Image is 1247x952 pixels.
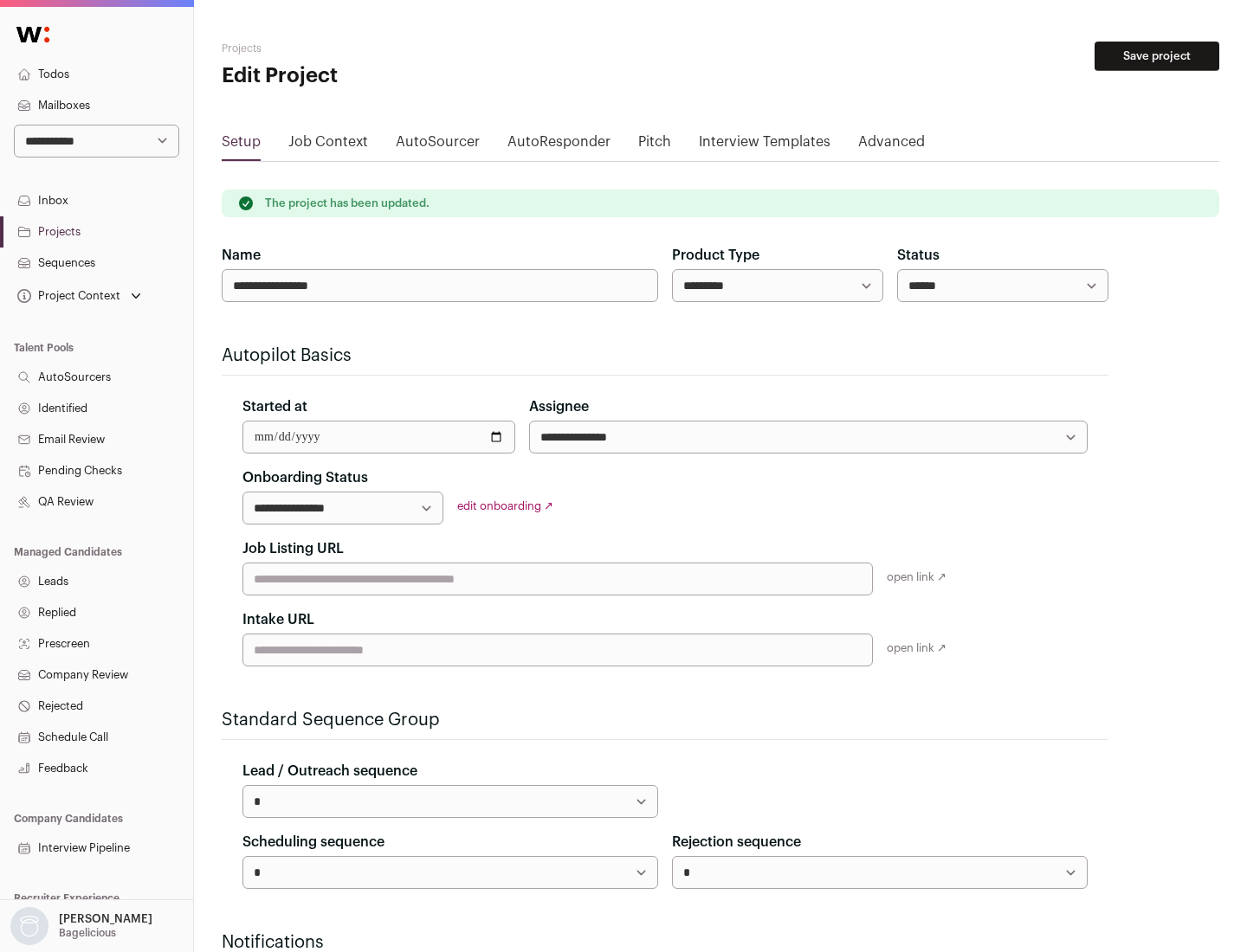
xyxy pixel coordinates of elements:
button: Save project [1095,42,1219,71]
a: AutoSourcer [396,132,480,159]
label: Job Listing URL [242,538,344,559]
label: Scheduling sequence [242,832,384,852]
div: Project Context [14,289,120,303]
a: Setup [222,132,261,159]
h2: Standard Sequence Group [222,708,1108,732]
label: Product Type [672,245,759,266]
p: [PERSON_NAME] [59,912,152,926]
label: Assignee [529,396,589,417]
label: Intake URL [242,609,314,630]
label: Status [897,245,940,266]
a: Interview Templates [699,132,830,159]
button: Open dropdown [14,284,145,308]
a: Job Context [288,132,368,159]
label: Onboarding Status [242,467,368,488]
img: nopic.png [10,907,48,945]
a: edit onboarding ↗ [457,500,553,511]
label: Lead / Outreach sequence [242,761,417,782]
button: Open dropdown [7,907,156,945]
img: Wellfound [7,17,59,52]
a: Advanced [858,132,925,159]
label: Rejection sequence [672,832,801,852]
h2: Projects [222,42,554,55]
p: Bagelicious [59,926,116,940]
h1: Edit Project [222,62,554,90]
a: AutoResponder [507,132,611,159]
label: Name [222,245,261,266]
label: Started at [242,396,307,417]
a: Pitch [638,132,671,159]
h2: Autopilot Basics [222,344,1108,368]
p: The project has been updated. [265,196,430,210]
